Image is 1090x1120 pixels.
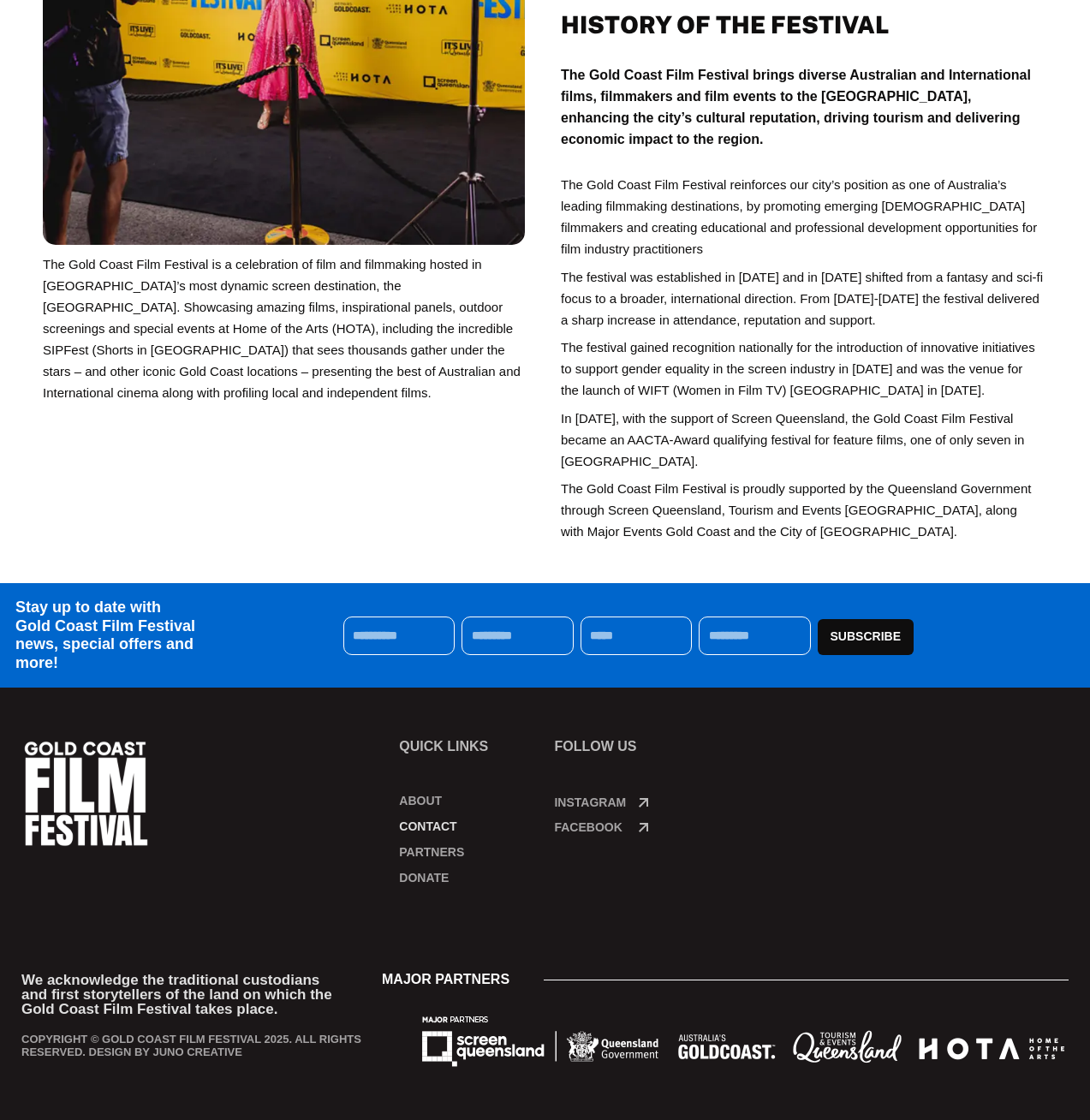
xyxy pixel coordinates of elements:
[561,266,1043,331] p: The festival was established in [DATE] and in [DATE] shifted from a fantasy and sci-fi focus to a...
[561,174,1043,259] p: The Gold Coast Film Festival reinforces our city’s position as one of Australia’s leading filmmak...
[43,253,525,403] p: The Gold Coast Film Festival is a celebration of film and filmmaking hosted in [GEOGRAPHIC_DATA]’...
[399,740,537,754] p: Quick links
[818,619,914,655] button: Subscribe
[639,823,648,832] a: Facebook
[639,798,648,807] a: Instagram
[43,300,521,400] span: howcasing amazing films, inspirational panels, outdoor screenings and special events at Home of t...
[561,64,1043,150] p: The Gold Coast Film Festival brings diverse Australian and International films, filmmakers and fi...
[561,408,1043,472] p: In [DATE], with the support of Screen Queensland, the Gold Coast Film Festival became an AACTA-Aw...
[15,599,195,672] h4: Stay up to date with Gold Coast Film Festival news, special offers and more!
[382,973,509,986] span: MAJOR PARTNERS
[399,792,537,886] nav: Menu
[554,795,626,809] a: Instagram
[554,740,692,754] p: FOLLOW US
[561,9,1043,40] h2: History of the Festival
[399,818,537,835] a: Contact
[554,820,622,834] a: Facebook
[21,1034,365,1058] p: COPYRIGHT © GOLD COAST FILM FESTIVAL 2025. ALL RIGHTS RESERVED. DESIGN BY JUNO CREATIVE
[399,869,537,886] a: Donate
[399,792,537,809] a: About
[343,617,929,664] form: Subscription Form
[21,973,365,1016] p: We acknowledge the traditional custodians and first storytellers of the land on which the Gold Co...
[561,337,1043,401] p: The festival gained recognition nationally for the introduction of innovative initiatives to supp...
[561,478,1043,542] p: The Gold Coast Film Festival is proudly supported by the Queensland Government through Screen Que...
[831,630,901,642] span: Subscribe
[399,843,537,861] a: Partners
